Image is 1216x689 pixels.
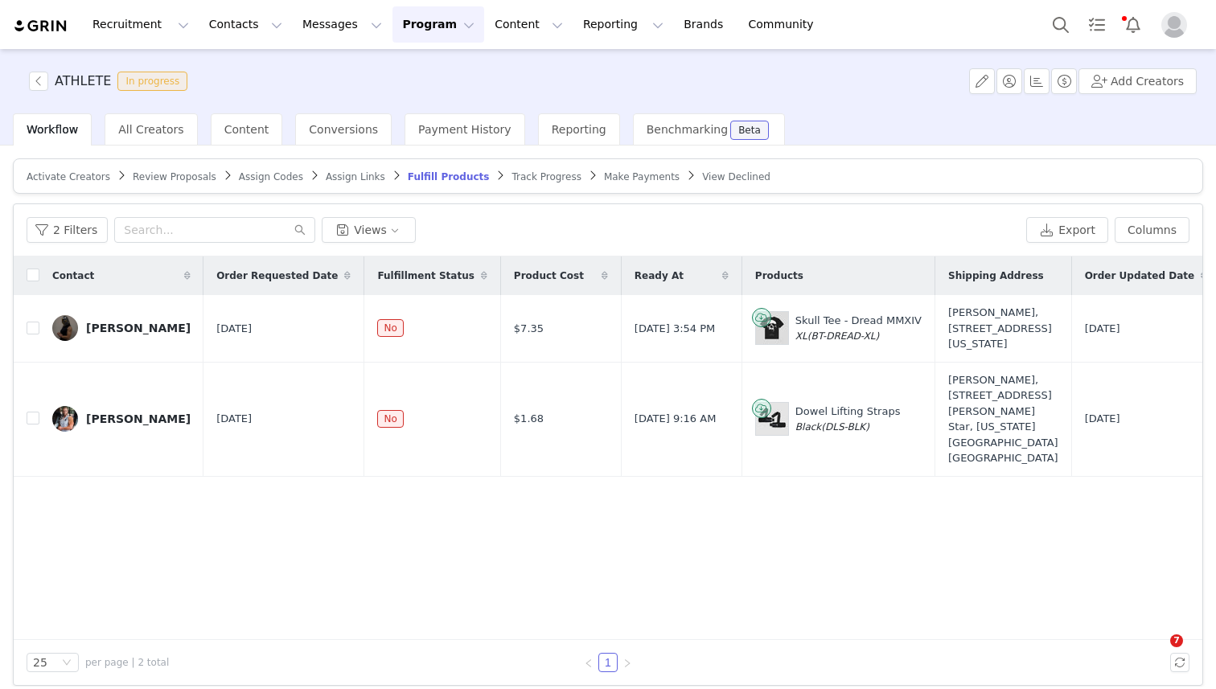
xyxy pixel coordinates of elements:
span: Assign Links [326,171,385,183]
span: No [377,319,403,337]
i: icon: search [294,224,306,236]
span: No [377,410,403,428]
div: [PERSON_NAME], [STREET_ADDRESS][US_STATE] [948,305,1058,352]
i: icon: left [584,658,594,668]
span: $7.35 [514,321,544,337]
span: [DATE] 9:16 AM [635,411,717,427]
span: Order Updated Date [1085,269,1195,283]
button: Messages [293,6,392,43]
span: View Declined [702,171,770,183]
span: Black [795,421,821,433]
button: Columns [1115,217,1189,243]
span: Product Cost [514,269,584,283]
span: Content [224,123,269,136]
button: Export [1026,217,1108,243]
span: Shipping Address [948,269,1044,283]
span: Review Proposals [133,171,216,183]
input: Search... [114,217,315,243]
span: Ready At [635,269,684,283]
a: [PERSON_NAME] [52,406,191,432]
li: Next Page [618,653,637,672]
span: Assign Codes [239,171,303,183]
span: [DATE] [216,411,252,427]
img: placeholder-profile.jpg [1161,12,1187,38]
li: Previous Page [579,653,598,672]
span: (DLS-BLK) [821,421,869,433]
a: Tasks [1079,6,1115,43]
span: per page | 2 total [85,655,169,670]
div: [PERSON_NAME], [STREET_ADDRESS][PERSON_NAME] Star, [US_STATE][GEOGRAPHIC_DATA] [GEOGRAPHIC_DATA] [948,372,1058,466]
span: Fulfill Products [408,171,490,183]
button: Reporting [573,6,673,43]
span: [DATE] [216,321,252,337]
h3: ATHLETE [55,72,111,91]
div: Dowel Lifting Straps [795,404,901,435]
a: 1 [599,654,617,671]
span: XL [795,330,807,342]
span: Order Requested Date [216,269,338,283]
button: Contacts [199,6,292,43]
button: 2 Filters [27,217,108,243]
button: Profile [1152,12,1203,38]
span: In progress [117,72,187,91]
div: Skull Tee - Dread MMXIV [795,313,922,344]
img: Product Image [756,312,788,344]
span: [DATE] 3:54 PM [635,321,715,337]
span: Payment History [418,123,511,136]
img: grin logo [13,18,69,34]
button: Add Creators [1078,68,1197,94]
span: 7 [1170,634,1183,647]
button: Content [485,6,573,43]
div: 25 [33,654,47,671]
a: Community [739,6,831,43]
img: Product Image [756,403,788,435]
button: Recruitment [83,6,199,43]
span: All Creators [118,123,183,136]
button: Search [1043,6,1078,43]
span: Contact [52,269,94,283]
img: 8b7d4420-543f-489e-af6a-bdc7727f56bd--s.jpg [52,406,78,432]
a: [PERSON_NAME] [52,315,191,341]
span: Reporting [552,123,606,136]
span: [object Object] [29,72,194,91]
li: 1 [598,653,618,672]
button: Views [322,217,416,243]
span: Benchmarking [647,123,728,136]
span: Products [755,269,803,283]
button: Program [392,6,484,43]
span: Workflow [27,123,78,136]
span: Track Progress [511,171,581,183]
span: (BT-DREAD-XL) [807,330,879,342]
div: Beta [738,125,761,135]
button: Notifications [1115,6,1151,43]
div: [PERSON_NAME] [86,412,191,425]
span: Activate Creators [27,171,110,183]
span: Fulfillment Status [377,269,474,283]
span: $1.68 [514,411,544,427]
span: Make Payments [604,171,680,183]
i: icon: right [622,658,632,668]
i: icon: down [62,658,72,669]
iframe: Intercom live chat [1137,634,1176,673]
img: b5b70573-7e24-42ec-a953-6615326e1151.jpg [52,315,78,341]
a: Brands [674,6,737,43]
div: [PERSON_NAME] [86,322,191,334]
span: Conversions [309,123,378,136]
